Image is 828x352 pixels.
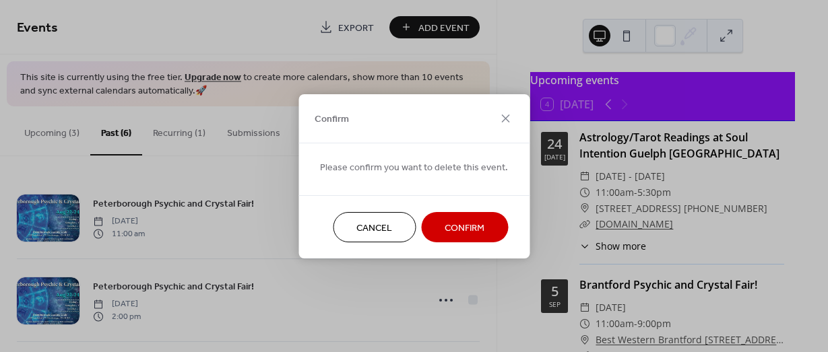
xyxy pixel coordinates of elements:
span: Please confirm you want to delete this event. [320,160,508,174]
span: Cancel [356,221,392,235]
span: Confirm [315,112,349,127]
span: Confirm [445,221,484,235]
button: Confirm [421,212,508,242]
button: Cancel [333,212,416,242]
